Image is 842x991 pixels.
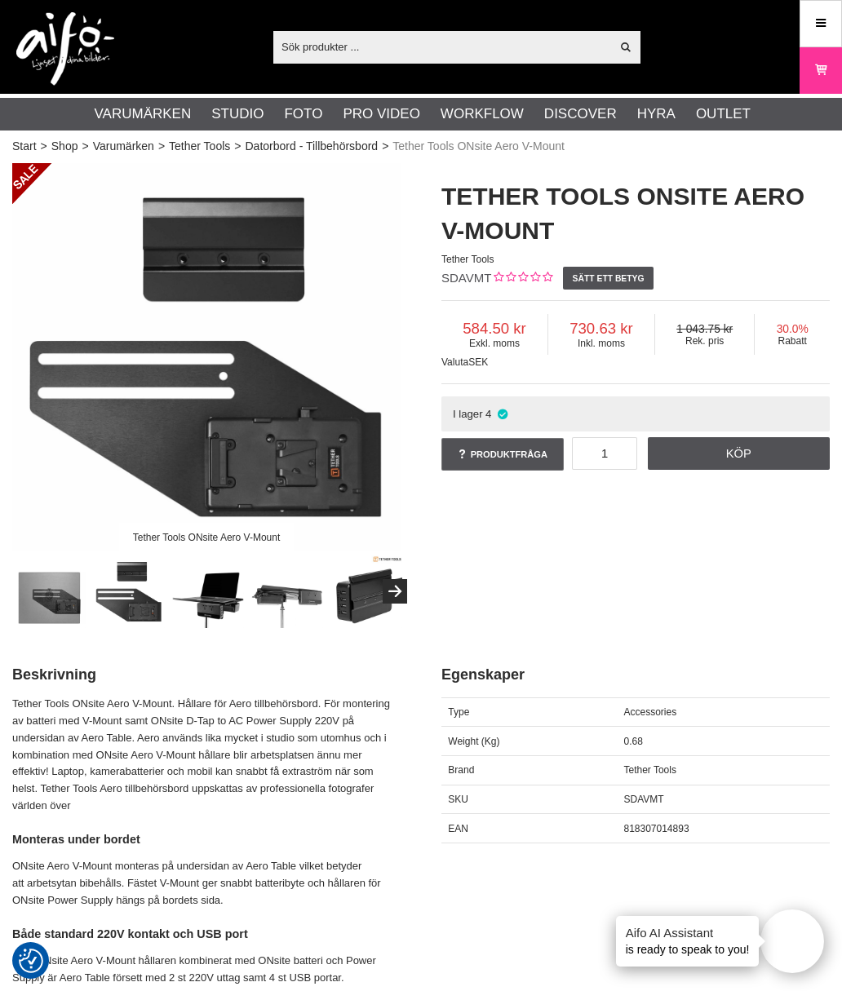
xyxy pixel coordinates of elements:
[158,138,165,155] span: >
[273,34,610,59] input: Sök produkter ...
[392,138,565,155] span: Tether Tools ONsite Aero V-Mount
[623,706,676,718] span: Accessories
[755,323,830,335] span: 30.0%
[648,437,831,470] a: Köp
[441,665,830,685] h2: Egenskaper
[251,555,324,628] img: Snabb åtkomst för kamera och laptop
[41,138,47,155] span: >
[755,335,830,347] span: Rabatt
[19,949,43,973] img: Revisit consent button
[563,267,654,290] a: Sätt ett betyg
[211,104,264,125] a: Studio
[382,138,388,155] span: >
[12,831,401,847] h4: Monteras under bordet
[12,163,401,551] img: Hållare för V-Mount batterier (batteri ingår ej)
[441,338,547,349] span: Exkl. moms
[495,408,509,420] i: I lager
[95,104,192,125] a: Varumärken
[623,794,663,805] span: SDAVMT
[655,335,754,347] span: Rek. pris
[655,323,754,335] span: 1 043.75
[93,555,166,628] img: Tether Tools ONsite Aero V-Mount
[448,764,474,776] span: Brand
[441,438,564,471] a: Produktfråga
[12,696,401,815] p: Tether Tools ONsite Aero V-Mount. Hållare för Aero tillbehörsbord. För montering av batteri med V...
[12,665,401,685] h2: Beskrivning
[234,138,241,155] span: >
[548,320,654,338] span: 730.63
[448,794,468,805] span: SKU
[448,706,469,718] span: Type
[330,555,403,628] img: Hållaren för OnSite Powe Supply hängs fast
[169,138,230,155] a: Tether Tools
[441,254,494,265] span: Tether Tools
[623,823,689,834] span: 818307014893
[623,764,676,776] span: Tether Tools
[441,104,524,125] a: Workflow
[468,356,488,368] span: SEK
[616,916,760,967] div: is ready to speak to you!
[12,163,401,551] a: Tether Tools ONsite Aero V-Mount
[12,858,401,909] p: ONsite Aero V-Mount monteras på undersidan av Aero Table vilket betyder att arbetsytan bibehålls....
[12,138,37,155] a: Start
[284,104,322,125] a: Foto
[16,12,114,86] img: logo.png
[172,555,245,628] img: ONsite Aero V-Mount för enkelt hantering
[441,271,491,285] span: SDAVMT
[51,138,78,155] a: Shop
[623,736,642,747] span: 0.68
[93,138,154,155] a: Varumärken
[485,408,491,420] span: 4
[19,946,43,976] button: Samtyckesinställningar
[441,179,830,248] h1: Tether Tools ONsite Aero V-Mount
[12,926,401,942] h4: Både standard 220V kontakt och USB port
[441,356,468,368] span: Valuta
[548,338,654,349] span: Inkl. moms
[343,104,419,125] a: Pro Video
[453,408,483,420] span: I lager
[119,523,294,551] div: Tether Tools ONsite Aero V-Mount
[448,823,468,834] span: EAN
[626,924,750,941] h4: Aifo AI Assistant
[14,555,86,628] img: Hållare för V-Mount batterier (batteri ingår ej)
[245,138,378,155] a: Datorbord - Tillbehörsbord
[696,104,751,125] a: Outlet
[544,104,617,125] a: Discover
[12,953,401,987] p: Med ONsite Aero V-Mount hållaren kombinerat med ONsite batteri och Power Supply är Aero Table för...
[448,736,499,747] span: Weight (Kg)
[637,104,676,125] a: Hyra
[82,138,88,155] span: >
[491,270,552,287] div: Kundbetyg: 0
[383,579,407,604] button: Next
[441,320,547,338] span: 584.50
